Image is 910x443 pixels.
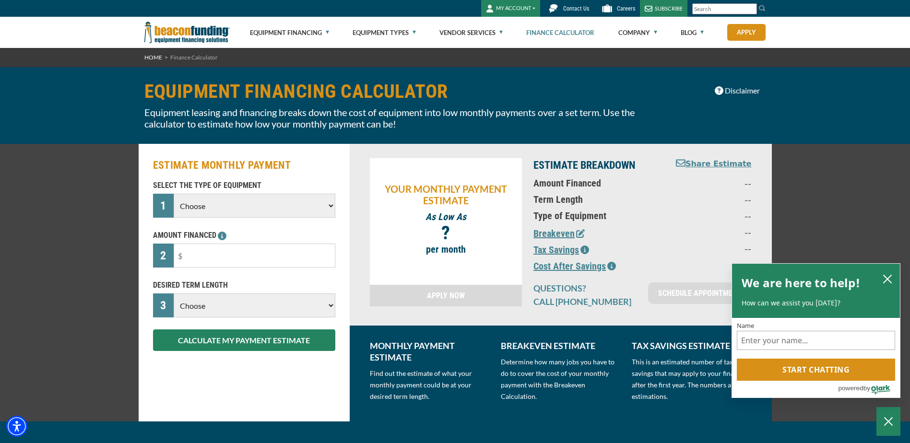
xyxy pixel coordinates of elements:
[838,381,900,397] a: Powered by Olark
[667,194,751,205] p: --
[153,280,335,291] p: DESIRED TERM LENGTH
[144,82,661,102] h1: EQUIPMENT FINANCING CALCULATOR
[439,17,503,48] a: Vendor Services
[618,17,657,48] a: Company
[533,259,616,273] button: Cost After Savings
[153,158,335,173] h2: ESTIMATE MONTHLY PAYMENT
[144,17,230,48] img: Beacon Funding Corporation logo
[533,158,656,173] p: ESTIMATE BREAKDOWN
[838,382,863,394] span: powered
[153,230,335,241] p: AMOUNT FINANCED
[533,177,656,189] p: Amount Financed
[533,296,637,307] p: CALL [PHONE_NUMBER]
[526,17,594,48] a: Finance Calculator
[370,368,489,402] p: Find out the estimate of what your monthly payment could be at your desired term length.
[563,5,589,12] span: Contact Us
[681,17,704,48] a: Blog
[876,407,900,436] button: Close Chatbox
[144,54,162,61] a: HOME
[617,5,635,12] span: Careers
[375,227,518,239] p: ?
[375,183,518,206] p: YOUR MONTHLY PAYMENT ESTIMATE
[533,282,637,294] p: QUESTIONS?
[732,263,900,398] div: olark chatbox
[353,17,416,48] a: Equipment Types
[170,54,218,61] span: Finance Calculator
[667,210,751,221] p: --
[144,106,661,129] p: Equipment leasing and financing breaks down the cost of equipment into low monthly payments over ...
[370,285,522,306] a: APPLY NOW
[632,340,751,351] p: TAX SAVINGS ESTIMATE
[692,3,757,14] input: Search
[153,180,335,191] p: SELECT THE TYPE OF EQUIPMENT
[737,331,895,350] input: Name
[153,244,174,268] div: 2
[747,5,755,13] a: Clear search text
[667,177,751,189] p: --
[709,82,766,100] button: Disclaimer
[375,211,518,222] p: As Low As
[632,356,751,402] p: This is an estimated number of tax savings that may apply to your financing after the first year....
[533,194,656,205] p: Term Length
[533,243,589,257] button: Tax Savings
[501,356,620,402] p: Determine how many jobs you have to do to cover the cost of your monthly payment with the Breakev...
[667,226,751,238] p: --
[533,210,656,221] p: Type of Equipment
[174,244,335,268] input: $
[250,17,329,48] a: Equipment Financing
[153,293,174,317] div: 3
[533,226,585,241] button: Breakeven
[737,323,895,329] label: Name
[375,244,518,255] p: per month
[737,359,895,381] button: Start chatting
[648,282,751,304] a: SCHEDULE APPOINTMENT
[667,259,751,270] p: --
[742,298,890,308] p: How can we assist you [DATE]?
[880,272,895,285] button: close chatbox
[501,340,620,351] p: BREAKEVEN ESTIMATE
[725,85,760,96] span: Disclaimer
[370,340,489,363] p: MONTHLY PAYMENT ESTIMATE
[667,243,751,254] p: --
[153,194,174,218] div: 1
[727,24,766,41] a: Apply
[6,416,27,437] div: Accessibility Menu
[758,4,766,12] img: Search
[863,382,870,394] span: by
[742,273,860,292] h2: We are here to help!
[676,158,752,170] button: Share Estimate
[153,329,335,351] button: CALCULATE MY PAYMENT ESTIMATE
